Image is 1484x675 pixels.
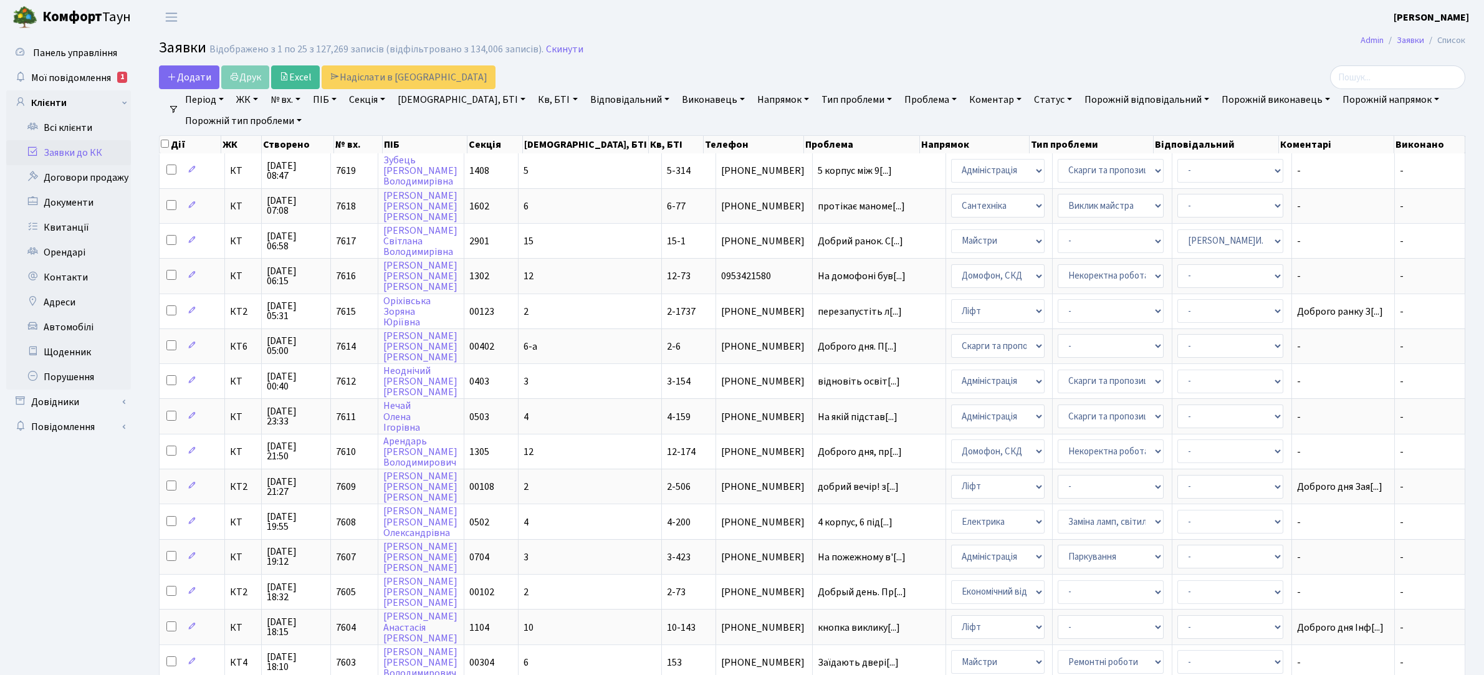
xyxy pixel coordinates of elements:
span: - [1400,164,1404,178]
span: Добрий ранок. С[...] [818,234,903,248]
span: [DATE] 19:55 [267,512,325,532]
span: 10-143 [667,621,696,634]
span: Добрый день. Пр[...] [818,585,906,599]
span: Доброго дня Інф[...] [1297,621,1384,634]
a: Арендарь[PERSON_NAME]Володимирович [383,434,457,469]
span: - [1400,585,1404,599]
a: Проблема [899,89,962,110]
span: - [1297,658,1389,668]
span: 7617 [336,234,356,248]
span: 2-73 [667,585,686,599]
a: Панель управління [6,41,131,65]
span: Панель управління [33,46,117,60]
b: Комфорт [42,7,102,27]
span: 0953421580 [721,271,807,281]
span: 2-506 [667,480,691,494]
a: Контакти [6,265,131,290]
span: 2-6 [667,340,681,353]
span: 6 [524,199,529,213]
span: КТ [230,623,257,633]
th: Телефон [704,136,803,153]
span: - [1297,236,1389,246]
span: 3 [524,375,529,388]
th: Виконано [1394,136,1466,153]
a: Виконавець [677,89,750,110]
th: № вх. [334,136,383,153]
a: Заявки [1397,34,1424,47]
span: [PHONE_NUMBER] [721,201,807,211]
span: [DATE] 06:15 [267,266,325,286]
span: протікає маноме[...] [818,199,905,213]
li: Список [1424,34,1465,47]
th: Секція [467,136,523,153]
span: Мої повідомлення [31,71,111,85]
span: - [1400,199,1404,213]
span: - [1400,621,1404,634]
span: 1104 [469,621,489,634]
span: 7614 [336,340,356,353]
span: КТ [230,552,257,562]
span: - [1400,234,1404,248]
span: КТ [230,271,257,281]
span: [PHONE_NUMBER] [721,587,807,597]
span: - [1297,587,1389,597]
th: Дії [160,136,221,153]
span: 12 [524,269,534,283]
a: Період [180,89,229,110]
span: [PHONE_NUMBER] [721,342,807,352]
span: 7619 [336,164,356,178]
span: На домофоні був[...] [818,269,906,283]
span: Доброго дня Зая[...] [1297,480,1382,494]
span: КТ2 [230,587,257,597]
a: Порожній відповідальний [1079,89,1214,110]
a: [PERSON_NAME]СвітланаВолодимирівна [383,224,457,259]
th: Відповідальний [1154,136,1279,153]
b: [PERSON_NAME] [1394,11,1469,24]
span: 12-73 [667,269,691,283]
span: - [1400,269,1404,283]
span: - [1297,271,1389,281]
a: Повідомлення [6,414,131,439]
span: [PHONE_NUMBER] [721,482,807,492]
span: 3 [524,550,529,564]
span: - [1400,550,1404,564]
span: 7611 [336,410,356,424]
span: 00102 [469,585,494,599]
a: Заявки до КК [6,140,131,165]
span: 00123 [469,305,494,318]
a: Секція [344,89,390,110]
span: 2901 [469,234,489,248]
span: - [1297,376,1389,386]
span: 3-154 [667,375,691,388]
a: Орендарі [6,240,131,265]
span: Заявки [159,37,206,59]
span: - [1297,517,1389,527]
a: Неоднічий[PERSON_NAME][PERSON_NAME] [383,364,457,399]
span: 6-77 [667,199,686,213]
img: logo.png [12,5,37,30]
span: КТ2 [230,307,257,317]
span: 5-314 [667,164,691,178]
span: 1305 [469,445,489,459]
span: КТ [230,236,257,246]
div: 1 [117,72,127,83]
a: Щоденник [6,340,131,365]
span: 6-а [524,340,537,353]
span: Доброго ранку З[...] [1297,305,1383,318]
span: - [1400,445,1404,459]
span: 4 [524,515,529,529]
a: [PERSON_NAME][PERSON_NAME][PERSON_NAME] [383,259,457,294]
span: 7609 [336,480,356,494]
a: Квитанції [6,215,131,240]
span: 1408 [469,164,489,178]
span: 7608 [336,515,356,529]
span: - [1400,305,1404,318]
a: Коментар [964,89,1027,110]
span: На пожежному в'[...] [818,550,906,564]
span: 2-1737 [667,305,696,318]
span: 0503 [469,410,489,424]
span: 7605 [336,585,356,599]
span: КТ6 [230,342,257,352]
span: [PHONE_NUMBER] [721,517,807,527]
a: Клієнти [6,90,131,115]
